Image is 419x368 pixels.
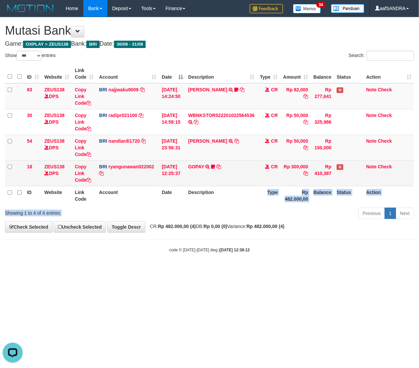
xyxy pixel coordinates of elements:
[257,64,281,83] th: Type: activate to sort column ascending
[159,186,185,205] th: Date
[5,51,56,61] label: Show entries
[303,171,308,176] a: Copy Rp 300,000 to clipboard
[311,160,334,186] td: Rp 410,387
[396,208,414,219] a: Next
[378,113,392,118] a: Check
[42,135,72,160] td: DPS
[234,138,239,144] a: Copy VALENTINO LAHU to clipboard
[75,87,91,106] a: Copy Link Code
[188,164,204,169] a: GOPAY
[44,138,65,144] a: ZEUS138
[5,221,53,233] a: Check Selected
[349,51,414,61] label: Search:
[108,138,140,144] a: nandiardi1720
[75,113,91,131] a: Copy Link Code
[108,87,138,92] a: najjwaku9009
[364,186,414,205] th: Action
[188,138,227,144] a: [PERSON_NAME]
[331,4,364,13] img: panduan.png
[27,113,32,118] span: 30
[281,135,311,160] td: Rp 50,000
[42,160,72,186] td: DPS
[108,113,137,118] a: radipr021100
[108,164,154,169] a: ryangunawan022002
[385,208,396,219] a: 1
[159,160,185,186] td: [DATE] 12:25:37
[281,160,311,186] td: Rp 300,000
[186,186,257,205] th: Description
[44,164,65,169] a: ZEUS138
[23,41,71,48] span: OXPLAY > ZEUS138
[17,51,42,61] select: Showentries
[367,51,414,61] input: Search:
[5,24,414,37] h1: Mutasi Bank
[281,186,311,205] th: Rp 482.000,00
[86,41,99,48] span: BRI
[5,41,414,47] h4: Game: Bank: Date:
[159,135,185,160] td: [DATE] 23:56:31
[147,224,285,229] span: CR: DB: Variance:
[378,164,392,169] a: Check
[366,164,377,169] a: Note
[169,248,250,252] small: code © [DATE]-[DATE] dwg |
[188,87,227,92] a: [PERSON_NAME]
[358,208,385,219] a: Previous
[99,171,104,176] a: Copy ryangunawan022002 to clipboard
[72,186,96,205] th: Link Code
[44,87,65,92] a: ZEUS138
[311,109,334,135] td: Rp 325,986
[334,64,363,83] th: Status
[293,4,321,13] img: Button%20Memo.svg
[96,186,159,205] th: Account
[311,83,334,109] td: Rp 277,641
[271,87,278,92] span: CR
[250,4,283,13] img: Feedback.jpg
[139,113,143,118] a: Copy radipr021100 to clipboard
[311,186,334,205] th: Balance
[303,119,308,125] a: Copy Rp 50,000 to clipboard
[216,164,221,169] a: Copy GOPAY to clipboard
[311,135,334,160] td: Rp 150,000
[141,138,146,144] a: Copy nandiardi1720 to clipboard
[99,138,107,144] span: BRI
[281,64,311,83] th: Amount: activate to sort column ascending
[107,221,145,233] a: Toggle Descr
[366,138,377,144] a: Note
[75,138,91,157] a: Copy Link Code
[96,64,159,83] th: Account: activate to sort column ascending
[303,145,308,150] a: Copy Rp 50,000 to clipboard
[204,224,227,229] strong: Rp 0,00 (0)
[3,3,23,23] button: Open LiveChat chat widget
[27,138,32,144] span: 54
[99,113,107,118] span: BRI
[42,64,72,83] th: Website: activate to sort column ascending
[337,87,343,93] span: Has Note
[271,113,278,118] span: CR
[311,64,334,83] th: Balance
[159,83,185,109] td: [DATE] 14:24:50
[42,186,72,205] th: Website
[271,164,278,169] span: CR
[316,2,325,8] span: 34
[44,113,65,118] a: ZEUS138
[140,87,145,92] a: Copy najjwaku9009 to clipboard
[24,186,42,205] th: ID
[186,64,257,83] th: Description: activate to sort column ascending
[271,138,278,144] span: CR
[54,221,106,233] a: Uncheck Selected
[5,207,170,216] div: Showing 1 to 4 of 4 entries
[99,164,107,169] span: BRI
[366,113,377,118] a: Note
[240,87,244,92] a: Copy TARI PRATIWI to clipboard
[27,164,32,169] span: 18
[194,119,199,125] a: Copy WBNKSTOR522201022564536 to clipboard
[281,83,311,109] td: Rp 82,000
[364,64,414,83] th: Action: activate to sort column ascending
[159,109,185,135] td: [DATE] 14:58:15
[378,87,392,92] a: Check
[366,87,377,92] a: Note
[220,248,250,252] strong: [DATE] 12:38:12
[378,138,392,144] a: Check
[247,224,285,229] strong: Rp 482.000,00 (4)
[159,64,185,83] th: Date: activate to sort column descending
